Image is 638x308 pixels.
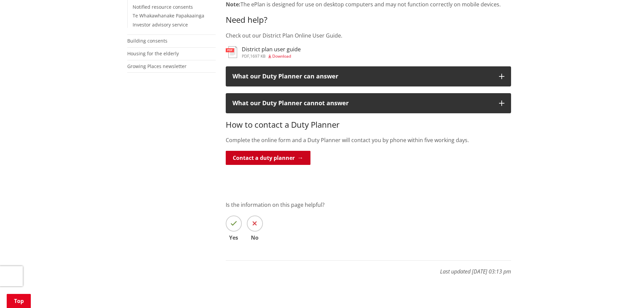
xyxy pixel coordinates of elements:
[226,120,511,130] h3: How to contact a Duty Planner
[226,46,237,58] img: document-pdf.svg
[226,235,242,240] span: Yes
[226,136,511,144] p: Complete the online form and a Duty Planner will contact you by phone within five working days.
[226,151,310,165] a: Contact a duty planner
[226,93,511,113] button: What our Duty Planner cannot answer
[226,66,511,86] button: What our Duty Planner can answer
[607,280,631,304] iframe: Messenger Launcher
[232,100,492,107] div: What our Duty Planner cannot answer
[133,21,188,28] a: Investor advisory service
[242,53,249,59] span: pdf
[226,1,240,8] strong: Note:
[247,235,263,240] span: No
[226,0,511,8] p: The ePlan is designed for use on desktop computers and may not function correctly on mobile devices.
[127,63,187,69] a: Growing Places newsletter
[226,201,511,209] p: Is the information on this page helpful?
[226,32,511,40] p: Check out our District Plan Online User Guide.
[127,38,167,44] a: Building consents
[133,12,204,19] a: Te Whakawhanake Papakaainga
[226,260,511,275] p: Last updated [DATE] 03:13 pm
[250,53,266,59] span: 1697 KB
[226,15,511,25] h3: Need help?
[242,54,301,58] div: ,
[127,50,179,57] a: Housing for the elderly
[232,73,492,80] div: What our Duty Planner can answer
[226,46,301,58] a: District plan user guide pdf,1697 KB Download
[272,53,291,59] span: Download
[7,294,31,308] a: Top
[133,4,193,10] a: Notified resource consents
[242,46,301,53] h3: District plan user guide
